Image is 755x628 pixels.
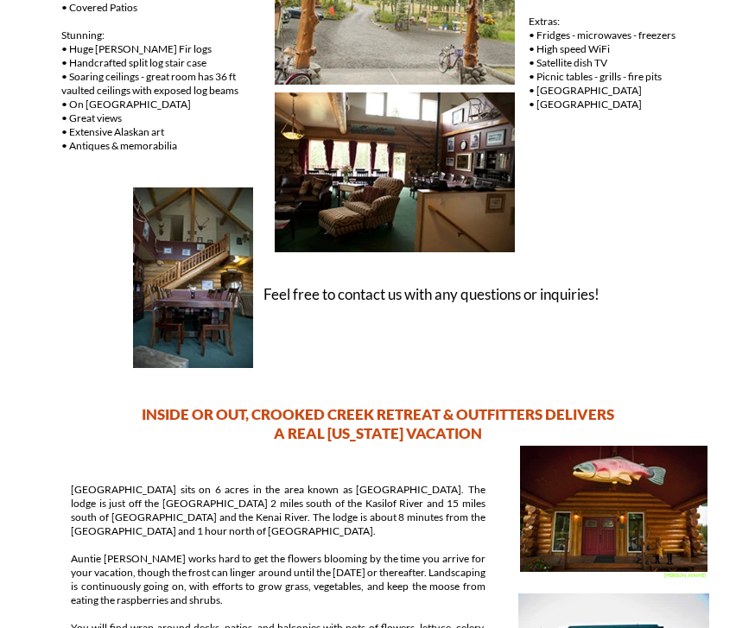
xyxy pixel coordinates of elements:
p: Auntie [PERSON_NAME] works hard to get the flowers blooming by the time you arrive for your vacat... [71,552,485,607]
p: • Extensive Alaskan art [61,125,263,139]
p: Extras: [529,15,695,29]
h2: INSIDE OR OUT, CROOKED CREEK RETREAT & OUTFITTERS DELIVERS [46,405,709,424]
p: • Handcrafted split log stair case [61,56,263,70]
h2: A REAL [US_STATE] VACATION [46,424,709,443]
p: • [GEOGRAPHIC_DATA] [529,84,695,98]
p: • Soaring ceilings - great room has 36 ft vaulted ceilings with exposed log beams [61,70,263,98]
p: Feel free to contact us with any questions or inquiries! [263,285,627,304]
p: • Satellite dish TV [529,56,695,70]
p: • Picnic tables - grills - fire pits [529,70,695,84]
p: • Great views [61,111,263,125]
p: • Huge [PERSON_NAME] Fir logs [61,42,263,56]
p: Stunning: [61,29,263,42]
img: Beautiful log staircase in our Alaskan fishing lodge [132,187,254,369]
p: [GEOGRAPHIC_DATA] sits on 6 acres in the area known as [GEOGRAPHIC_DATA]. The lodge is just off t... [71,483,485,538]
p: • High speed WiFi [529,42,695,56]
img: Greatroom of our Alaskan fishing lodge [274,92,516,253]
p: • Antiques & memorabilia [61,139,263,153]
p: • [GEOGRAPHIC_DATA] [529,98,695,111]
img: Front door of our Alaskan fishing lodge [519,445,708,573]
p: • Covered Patios [61,1,263,15]
p: • On [GEOGRAPHIC_DATA] [61,98,263,111]
p: • Fridges - microwaves - freezers [529,29,695,42]
p: [PERSON_NAME] [664,572,708,579]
